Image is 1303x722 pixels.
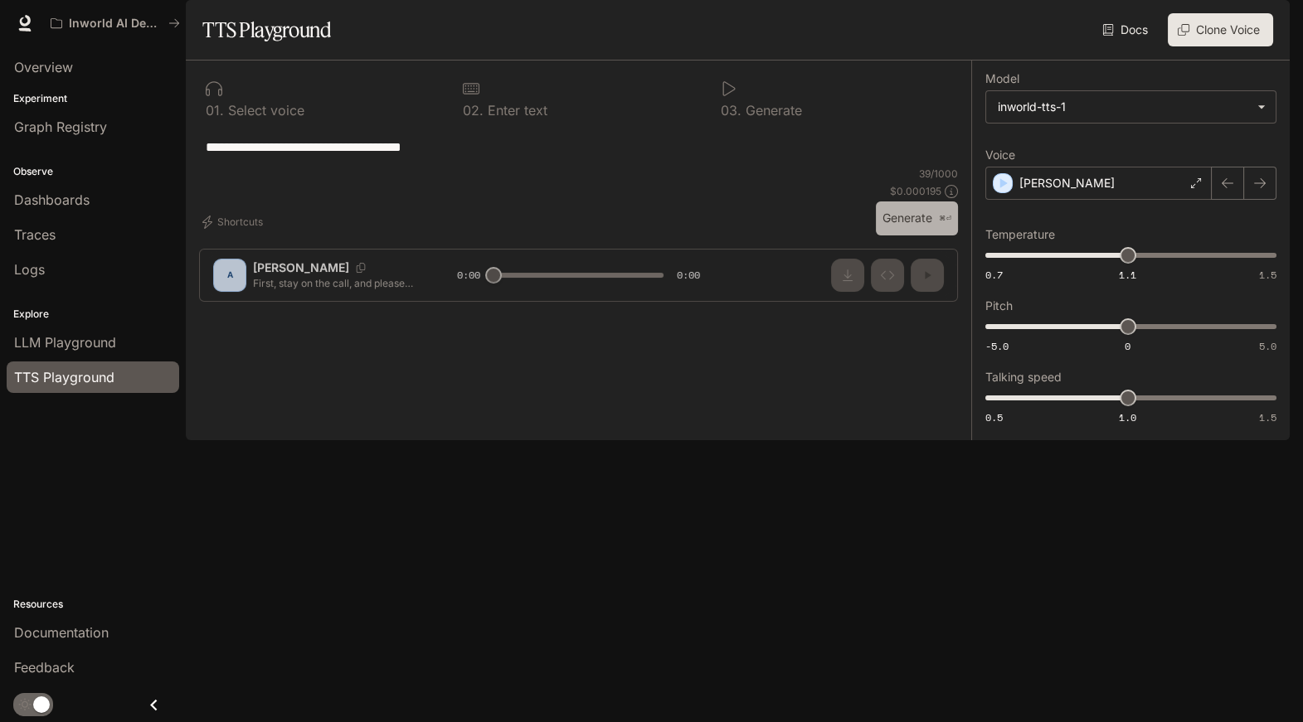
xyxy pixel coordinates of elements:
[1119,410,1136,424] span: 1.0
[43,7,187,40] button: All workspaces
[1119,268,1136,282] span: 1.1
[206,104,224,117] p: 0 1 .
[985,371,1062,383] p: Talking speed
[919,167,958,181] p: 39 / 1000
[199,209,270,235] button: Shortcuts
[721,104,741,117] p: 0 3 .
[463,104,484,117] p: 0 2 .
[985,149,1015,161] p: Voice
[1259,339,1276,353] span: 5.0
[1019,175,1115,191] p: [PERSON_NAME]
[202,13,331,46] h1: TTS Playground
[985,73,1019,85] p: Model
[1099,13,1155,46] a: Docs
[876,201,958,235] button: Generate⌘⏎
[741,104,802,117] p: Generate
[1259,410,1276,424] span: 1.5
[69,17,162,31] p: Inworld AI Demos
[985,229,1055,240] p: Temperature
[1125,339,1130,353] span: 0
[890,184,941,198] p: $ 0.000195
[985,300,1013,312] p: Pitch
[986,91,1276,123] div: inworld-tts-1
[1168,13,1273,46] button: Clone Voice
[224,104,304,117] p: Select voice
[939,214,951,224] p: ⌘⏎
[484,104,547,117] p: Enter text
[1259,268,1276,282] span: 1.5
[985,268,1003,282] span: 0.7
[985,410,1003,424] span: 0.5
[985,339,1009,353] span: -5.0
[998,99,1249,115] div: inworld-tts-1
